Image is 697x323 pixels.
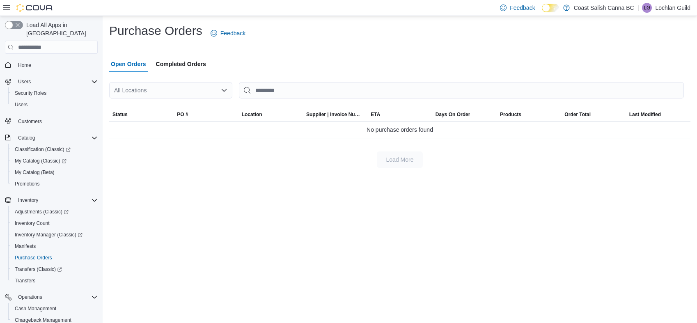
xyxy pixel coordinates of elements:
span: Feedback [510,4,535,12]
span: Transfers [11,276,98,286]
span: No purchase orders found [367,125,433,135]
button: Manifests [8,241,101,252]
h1: Purchase Orders [109,23,202,39]
p: Coast Salish Canna BC [574,3,634,13]
button: Cash Management [8,303,101,314]
a: My Catalog (Classic) [11,156,70,166]
a: Purchase Orders [11,253,55,263]
span: Customers [18,118,42,125]
a: Inventory Manager (Classic) [8,229,101,241]
a: Cash Management [11,304,60,314]
a: Inventory Manager (Classic) [11,230,86,240]
span: Promotions [15,181,40,187]
span: ETA [371,111,380,118]
button: Catalog [15,133,38,143]
span: Feedback [220,29,245,37]
button: Open list of options [221,87,227,94]
button: Users [8,99,101,110]
span: Home [18,62,31,69]
span: PO # [177,111,188,118]
span: Customers [15,116,98,126]
button: Products [497,108,561,121]
span: Inventory Manager (Classic) [15,231,83,238]
a: Transfers [11,276,39,286]
span: Promotions [11,179,98,189]
span: Days On Order [436,111,470,118]
span: Users [15,77,98,87]
span: My Catalog (Beta) [15,169,55,176]
span: Classification (Classic) [15,146,71,153]
span: Inventory [15,195,98,205]
button: Operations [15,292,46,302]
span: Home [15,60,98,70]
span: Operations [15,292,98,302]
button: Home [2,59,101,71]
button: Inventory [15,195,41,205]
span: Purchase Orders [11,253,98,263]
a: Security Roles [11,88,50,98]
a: My Catalog (Classic) [8,155,101,167]
button: Operations [2,291,101,303]
div: Lochlan Guild [642,3,652,13]
span: Adjustments (Classic) [15,208,69,215]
button: My Catalog (Beta) [8,167,101,178]
span: Inventory Count [11,218,98,228]
button: Order Total [561,108,626,121]
button: Security Roles [8,87,101,99]
button: Purchase Orders [8,252,101,263]
button: Last Modified [626,108,690,121]
span: Cash Management [11,304,98,314]
a: Inventory Count [11,218,53,228]
a: Classification (Classic) [8,144,101,155]
a: Manifests [11,241,39,251]
button: Supplier | Invoice Number [303,108,367,121]
span: Last Modified [629,111,661,118]
span: Load More [386,156,414,164]
button: Customers [2,115,101,127]
button: Users [15,77,34,87]
span: My Catalog (Classic) [11,156,98,166]
button: Load More [377,151,423,168]
span: Catalog [15,133,98,143]
button: Users [2,76,101,87]
span: Dark Mode [542,12,542,13]
span: Supplier | Invoice Number [306,111,364,118]
span: Load All Apps in [GEOGRAPHIC_DATA] [23,21,98,37]
span: My Catalog (Beta) [11,167,98,177]
span: Transfers (Classic) [15,266,62,273]
span: LG [644,3,650,13]
button: Transfers [8,275,101,286]
span: Transfers [15,277,35,284]
span: Purchase Orders [15,254,52,261]
button: PO # [174,108,238,121]
button: Inventory [2,195,101,206]
button: Promotions [8,178,101,190]
span: Catalog [18,135,35,141]
span: Products [500,111,521,118]
a: Adjustments (Classic) [11,207,72,217]
div: Location [242,111,262,118]
span: Transfers (Classic) [11,264,98,274]
a: Promotions [11,179,43,189]
button: Inventory Count [8,218,101,229]
span: Order Total [564,111,591,118]
span: Users [15,101,28,108]
span: Cash Management [15,305,56,312]
span: My Catalog (Classic) [15,158,66,164]
span: Users [11,100,98,110]
span: Security Roles [11,88,98,98]
input: Dark Mode [542,4,559,12]
p: | [637,3,639,13]
span: Status [112,111,128,118]
a: Customers [15,117,45,126]
a: Transfers (Classic) [8,263,101,275]
span: Completed Orders [156,56,206,72]
img: Cova [16,4,53,12]
span: Users [18,78,31,85]
a: Users [11,100,31,110]
button: Location [238,108,303,121]
a: Classification (Classic) [11,144,74,154]
a: Home [15,60,34,70]
span: Security Roles [15,90,46,96]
